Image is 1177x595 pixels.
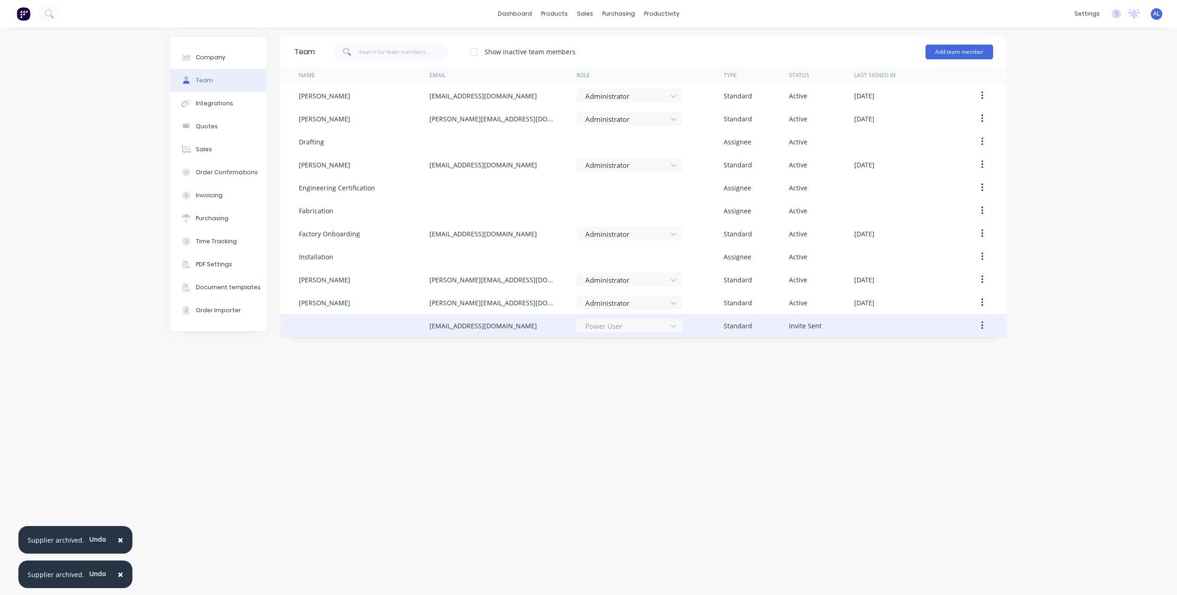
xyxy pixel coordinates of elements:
button: Undo [84,566,111,580]
div: Standard [724,321,752,331]
span: AL [1153,10,1160,18]
div: Purchasing [196,214,229,223]
button: Add team member [926,45,993,59]
div: [PERSON_NAME][EMAIL_ADDRESS][DOMAIN_NAME] [429,114,558,124]
div: Active [789,114,807,124]
button: Undo [84,532,111,546]
div: Active [789,298,807,308]
button: PDF Settings [170,253,267,276]
div: purchasing [598,7,640,21]
div: Installation [299,252,333,262]
button: Sales [170,138,267,161]
div: [PERSON_NAME] [299,114,350,124]
div: settings [1070,7,1104,21]
div: Assignee [724,206,751,216]
div: productivity [640,7,684,21]
div: [DATE] [854,298,874,308]
div: [PERSON_NAME] [299,91,350,101]
div: [PERSON_NAME][EMAIL_ADDRESS][DOMAIN_NAME] [429,298,558,308]
span: × [118,568,123,581]
div: Fabrication [299,206,333,216]
div: Standard [724,298,752,308]
div: Time Tracking [196,237,237,246]
div: Quotes [196,122,218,131]
button: Close [109,563,132,585]
div: Status [789,71,809,80]
div: Supplier archived. [28,535,84,545]
span: × [118,533,123,546]
button: Purchasing [170,207,267,230]
div: Invite Sent [789,321,822,331]
div: Sales [196,145,212,154]
div: [DATE] [854,275,874,285]
div: [DATE] [854,91,874,101]
div: Active [789,206,807,216]
div: Document templates [196,283,261,292]
div: Standard [724,114,752,124]
button: Close [109,529,132,551]
div: Show inactive team members [485,47,576,57]
div: products [537,7,572,21]
div: [PERSON_NAME][EMAIL_ADDRESS][DOMAIN_NAME] [429,275,558,285]
div: Standard [724,275,752,285]
div: Active [789,160,807,170]
div: Engineering Certification [299,183,375,193]
div: Active [789,252,807,262]
button: Order Importer [170,299,267,322]
a: dashboard [493,7,537,21]
div: Order Importer [196,306,241,315]
div: Standard [724,229,752,239]
div: Integrations [196,99,233,108]
button: Quotes [170,115,267,138]
div: Active [789,183,807,193]
div: Type [724,71,737,80]
div: Last signed in [854,71,896,80]
div: Active [789,275,807,285]
div: Name [299,71,315,80]
div: Standard [724,91,752,101]
div: [DATE] [854,160,874,170]
div: Invoicing [196,191,223,200]
button: Team [170,69,267,92]
div: Company [196,53,225,62]
div: [EMAIL_ADDRESS][DOMAIN_NAME] [429,229,537,239]
div: [PERSON_NAME] [299,160,350,170]
button: Company [170,46,267,69]
img: Factory [17,7,30,21]
button: Integrations [170,92,267,115]
div: Email [429,71,446,80]
div: [DATE] [854,114,874,124]
div: Factory Onboarding [299,229,360,239]
div: Standard [724,160,752,170]
div: Drafting [299,137,324,147]
button: Order Confirmations [170,161,267,184]
div: [PERSON_NAME] [299,275,350,285]
div: Assignee [724,252,751,262]
div: Role [577,71,590,80]
button: Document templates [170,276,267,299]
div: Supplier archived. [28,570,84,579]
button: Time Tracking [170,230,267,253]
div: [PERSON_NAME] [299,298,350,308]
div: [EMAIL_ADDRESS][DOMAIN_NAME] [429,91,537,101]
div: [DATE] [854,229,874,239]
div: sales [572,7,598,21]
div: [EMAIL_ADDRESS][DOMAIN_NAME] [429,160,537,170]
div: Order Confirmations [196,168,258,177]
div: Assignee [724,137,751,147]
div: Team [294,46,315,57]
input: Search for team members... [359,43,449,61]
div: Assignee [724,183,751,193]
div: Active [789,137,807,147]
div: Team [196,76,213,85]
div: Active [789,229,807,239]
div: Active [789,91,807,101]
button: Invoicing [170,184,267,207]
div: PDF Settings [196,260,232,269]
div: [EMAIL_ADDRESS][DOMAIN_NAME] [429,321,537,331]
